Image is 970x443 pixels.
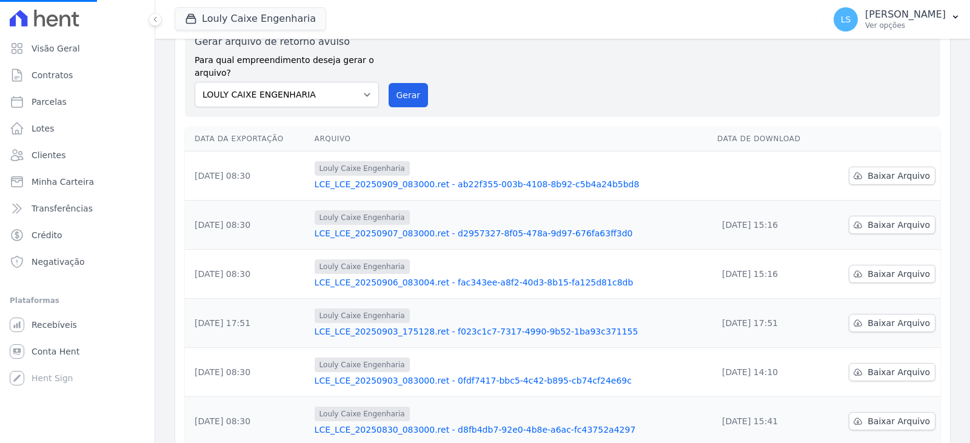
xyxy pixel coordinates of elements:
[315,375,707,387] a: LCE_LCE_20250903_083000.ret - 0fdf7417-bbc5-4c42-b895-cb74cf24e69c
[868,170,930,182] span: Baixar Arquivo
[315,308,410,323] span: Louly Caixe Engenharia
[841,15,851,24] span: LS
[195,35,379,49] label: Gerar arquivo de retorno avulso
[5,313,150,337] a: Recebíveis
[32,229,62,241] span: Crédito
[5,63,150,87] a: Contratos
[315,210,410,225] span: Louly Caixe Engenharia
[712,250,824,299] td: [DATE] 15:16
[389,83,429,107] button: Gerar
[10,293,145,308] div: Plataformas
[32,202,93,215] span: Transferências
[310,127,712,152] th: Arquivo
[868,268,930,280] span: Baixar Arquivo
[185,127,310,152] th: Data da Exportação
[32,256,85,268] span: Negativação
[5,36,150,61] a: Visão Geral
[315,161,410,176] span: Louly Caixe Engenharia
[712,348,824,397] td: [DATE] 14:10
[868,366,930,378] span: Baixar Arquivo
[32,69,73,81] span: Contratos
[315,424,707,436] a: LCE_LCE_20250830_083000.ret - d8fb4db7-92e0-4b8e-a6ac-fc43752a4297
[849,265,935,283] a: Baixar Arquivo
[185,299,310,348] td: [DATE] 17:51
[5,116,150,141] a: Lotes
[32,319,77,331] span: Recebíveis
[315,259,410,274] span: Louly Caixe Engenharia
[185,201,310,250] td: [DATE] 08:30
[865,21,946,30] p: Ver opções
[5,90,150,114] a: Parcelas
[32,122,55,135] span: Lotes
[315,178,707,190] a: LCE_LCE_20250909_083000.ret - ab22f355-003b-4108-8b92-c5b4a24b5bd8
[865,8,946,21] p: [PERSON_NAME]
[32,42,80,55] span: Visão Geral
[868,415,930,427] span: Baixar Arquivo
[5,143,150,167] a: Clientes
[824,2,970,36] button: LS [PERSON_NAME] Ver opções
[849,216,935,234] a: Baixar Arquivo
[315,358,410,372] span: Louly Caixe Engenharia
[5,250,150,274] a: Negativação
[849,314,935,332] a: Baixar Arquivo
[5,339,150,364] a: Conta Hent
[849,412,935,430] a: Baixar Arquivo
[849,363,935,381] a: Baixar Arquivo
[868,219,930,231] span: Baixar Arquivo
[315,227,707,239] a: LCE_LCE_20250907_083000.ret - d2957327-8f05-478a-9d97-676fa63ff3d0
[32,96,67,108] span: Parcelas
[315,276,707,288] a: LCE_LCE_20250906_083004.ret - fac343ee-a8f2-40d3-8b15-fa125d81c8db
[185,250,310,299] td: [DATE] 08:30
[315,407,410,421] span: Louly Caixe Engenharia
[195,49,379,79] label: Para qual empreendimento deseja gerar o arquivo?
[5,223,150,247] a: Crédito
[32,176,94,188] span: Minha Carteira
[175,7,326,30] button: Louly Caixe Engenharia
[712,201,824,250] td: [DATE] 15:16
[5,196,150,221] a: Transferências
[315,325,707,338] a: LCE_LCE_20250903_175128.ret - f023c1c7-7317-4990-9b52-1ba93c371155
[185,152,310,201] td: [DATE] 08:30
[5,170,150,194] a: Minha Carteira
[185,348,310,397] td: [DATE] 08:30
[712,299,824,348] td: [DATE] 17:51
[32,345,79,358] span: Conta Hent
[868,317,930,329] span: Baixar Arquivo
[712,127,824,152] th: Data de Download
[32,149,65,161] span: Clientes
[849,167,935,185] a: Baixar Arquivo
